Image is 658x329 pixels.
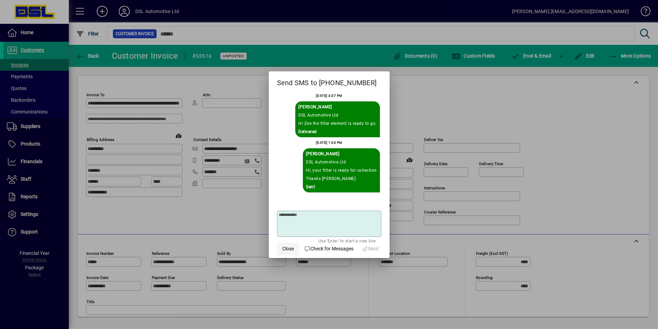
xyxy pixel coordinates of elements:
[277,243,299,255] button: Close
[316,92,342,100] div: [DATE] 3:37 PM
[306,150,377,158] div: Sent By
[298,128,377,136] div: Delivered
[305,245,354,252] span: Check for Messages
[302,243,357,255] button: Check for Messages
[298,103,377,111] div: Sent By
[306,183,377,191] div: Sent
[298,111,377,128] div: DSL Automotive Ltd Hi Zoe the filter element is ready to go.
[306,158,377,183] div: DSL Automotive Ltd Hi, your filter is ready for collection Thanks [PERSON_NAME]
[269,71,390,91] h2: Send SMS to [PHONE_NUMBER]
[318,237,375,245] mat-hint: Use 'Enter' to start a new line
[282,245,294,252] span: Close
[316,139,342,147] div: [DATE] 1:03 PM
